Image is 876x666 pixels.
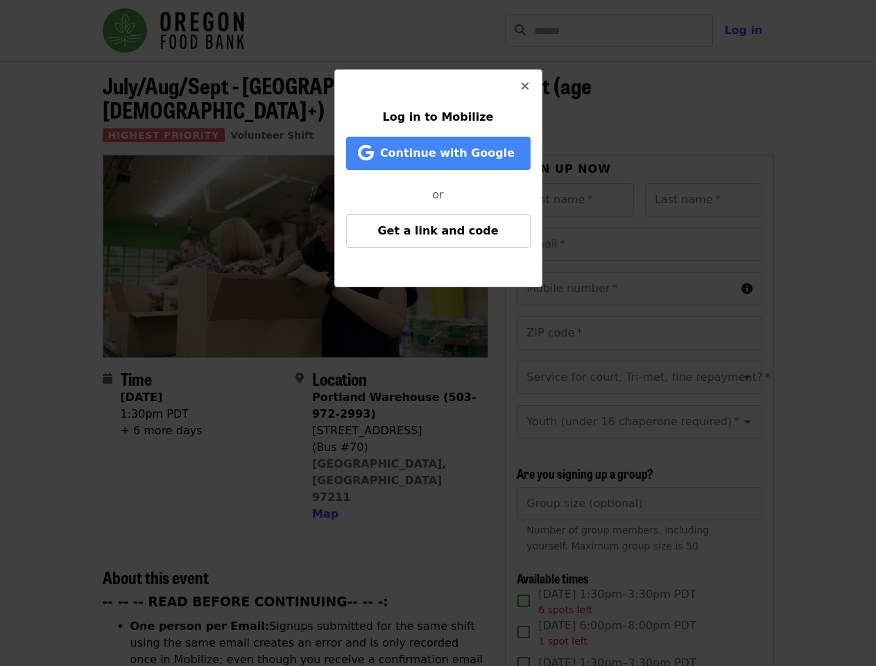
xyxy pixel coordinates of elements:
[508,70,542,103] button: Close
[432,188,443,201] span: or
[377,224,498,237] span: Get a link and code
[383,110,494,123] span: Log in to Mobilize
[521,80,529,93] i: times icon
[346,137,531,170] button: Continue with Google
[380,146,515,160] span: Continue with Google
[346,214,531,248] button: Get a link and code
[358,143,374,163] i: google icon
